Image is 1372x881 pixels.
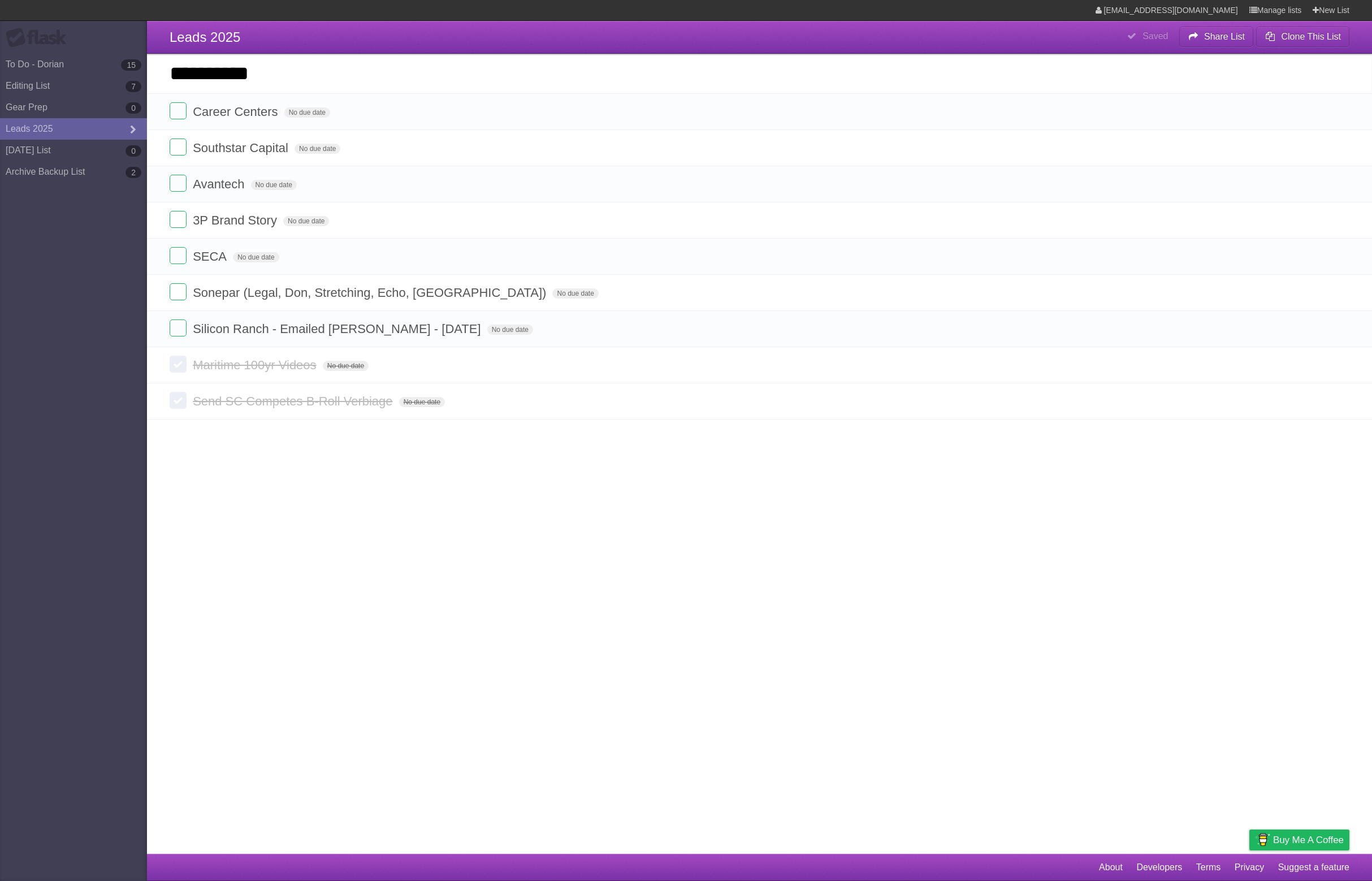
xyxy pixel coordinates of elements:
[193,322,483,336] span: Silicon Ranch - Emailed [PERSON_NAME] - [DATE]
[170,356,187,373] label: Done
[125,167,141,178] b: 2
[193,105,280,119] span: Career Centers
[170,102,187,119] label: Done
[284,107,330,118] span: No due date
[193,177,247,191] span: Avantech
[487,325,533,335] span: No due date
[170,247,187,264] label: Done
[6,28,73,48] div: Flask
[125,145,141,157] b: 0
[193,249,230,264] span: SECA
[295,144,340,154] span: No due date
[193,394,395,408] span: Send SC Competes B-Roll Verbiage
[1249,830,1349,850] a: Buy me a coffee
[1255,830,1270,849] img: Buy me a coffee
[251,180,297,190] span: No due date
[170,392,187,409] label: Done
[1204,32,1245,41] b: Share List
[170,283,187,300] label: Done
[1196,857,1221,878] a: Terms
[233,252,279,262] span: No due date
[193,141,291,155] span: Southstar Capital
[170,29,240,45] span: Leads 2025
[193,286,549,300] span: Sonepar (Legal, Don, Stretching, Echo, [GEOGRAPHIC_DATA])
[1235,857,1264,878] a: Privacy
[125,102,141,114] b: 0
[1179,27,1254,47] button: Share List
[1142,31,1168,41] b: Saved
[170,319,187,336] label: Done
[193,358,319,372] span: Maritime 100yr Videos
[283,216,329,226] span: No due date
[193,213,280,227] span: 3P Brand Story
[552,288,598,299] span: No due date
[1273,830,1344,850] span: Buy me a coffee
[1278,857,1349,878] a: Suggest a feature
[170,139,187,156] label: Done
[323,361,369,371] span: No due date
[1136,857,1182,878] a: Developers
[125,81,141,92] b: 7
[170,175,187,192] label: Done
[1256,27,1349,47] button: Clone This List
[121,59,141,71] b: 15
[1281,32,1341,41] b: Clone This List
[170,211,187,228] label: Done
[1099,857,1123,878] a: About
[399,397,445,407] span: No due date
